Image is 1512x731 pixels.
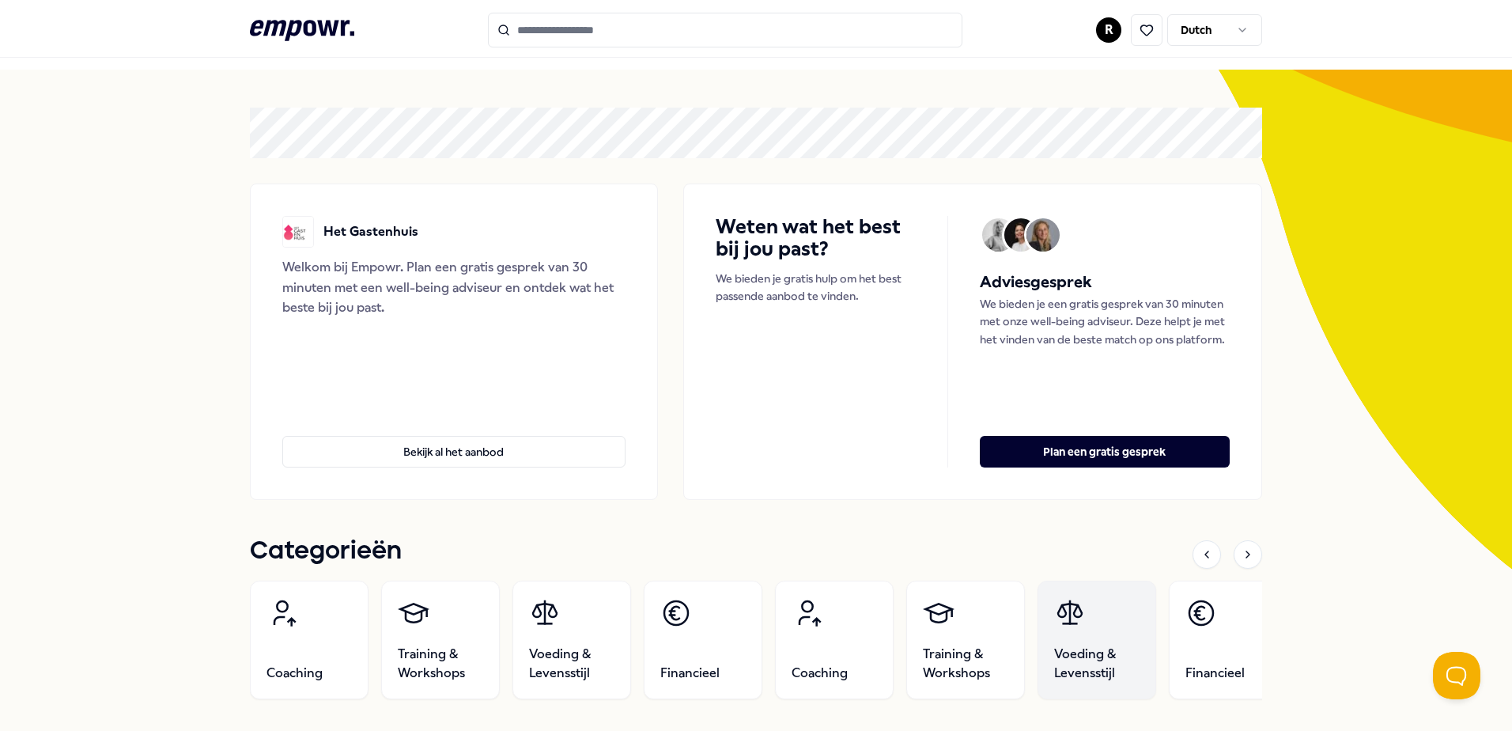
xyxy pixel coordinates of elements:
span: Training & Workshops [923,645,1008,683]
a: Financieel [1169,581,1287,699]
button: Plan een gratis gesprek [980,436,1230,468]
span: Voeding & Levensstijl [1054,645,1140,683]
h1: Categorieën [250,532,402,571]
button: R [1096,17,1121,43]
p: We bieden je een gratis gesprek van 30 minuten met onze well-being adviseur. Deze helpt je met he... [980,295,1230,348]
p: Het Gastenhuis [323,222,418,242]
p: We bieden je gratis hulp om het best passende aanbod te vinden. [716,270,916,305]
a: Voeding & Levensstijl [512,581,631,699]
span: Training & Workshops [398,645,483,683]
iframe: Help Scout Beacon - Open [1433,652,1480,699]
a: Coaching [775,581,894,699]
span: Financieel [1185,664,1245,683]
div: Welkom bij Empowr. Plan een gratis gesprek van 30 minuten met een well-being adviseur en ontdek w... [282,257,626,318]
input: Search for products, categories or subcategories [488,13,962,47]
h4: Weten wat het best bij jou past? [716,216,916,260]
img: Avatar [1004,218,1038,252]
span: Voeding & Levensstijl [529,645,614,683]
span: Financieel [660,664,720,683]
a: Bekijk al het aanbod [282,411,626,468]
h5: Adviesgesprek [980,270,1230,295]
img: Het Gastenhuis [282,216,314,248]
span: Coaching [792,664,848,683]
a: Training & Workshops [906,581,1025,699]
img: Avatar [982,218,1015,252]
a: Coaching [250,581,369,699]
img: Avatar [1026,218,1060,252]
a: Training & Workshops [381,581,500,699]
span: Coaching [266,664,323,683]
a: Voeding & Levensstijl [1038,581,1156,699]
a: Financieel [644,581,762,699]
button: Bekijk al het aanbod [282,436,626,468]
